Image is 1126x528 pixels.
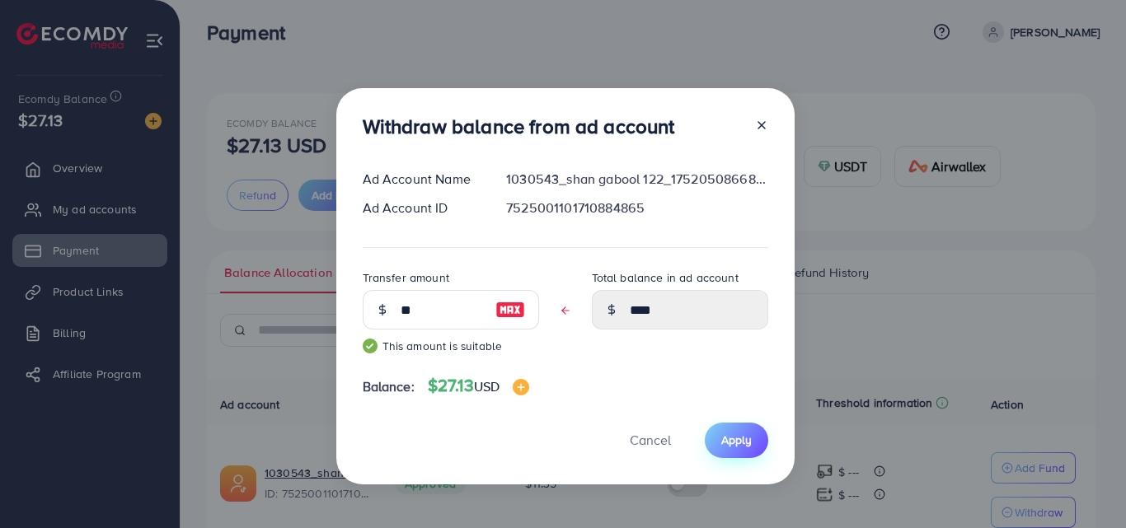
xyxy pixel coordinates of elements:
img: guide [363,339,378,353]
button: Apply [705,423,768,458]
small: This amount is suitable [363,338,539,354]
div: 1030543_shan gabool 122_1752050866845 [493,170,781,189]
img: image [513,379,529,395]
img: image [495,300,525,320]
div: 7525001101710884865 [493,199,781,217]
h3: Withdraw balance from ad account [363,114,675,138]
label: Total balance in ad account [592,269,739,286]
label: Transfer amount [363,269,449,286]
span: Apply [721,432,752,448]
span: USD [474,377,500,395]
button: Cancel [609,423,692,458]
span: Balance: [363,377,415,396]
span: Cancel [630,431,671,449]
div: Ad Account Name [350,170,494,189]
div: Ad Account ID [350,199,494,217]
iframe: Chat [1056,454,1114,516]
h4: $27.13 [428,376,529,396]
